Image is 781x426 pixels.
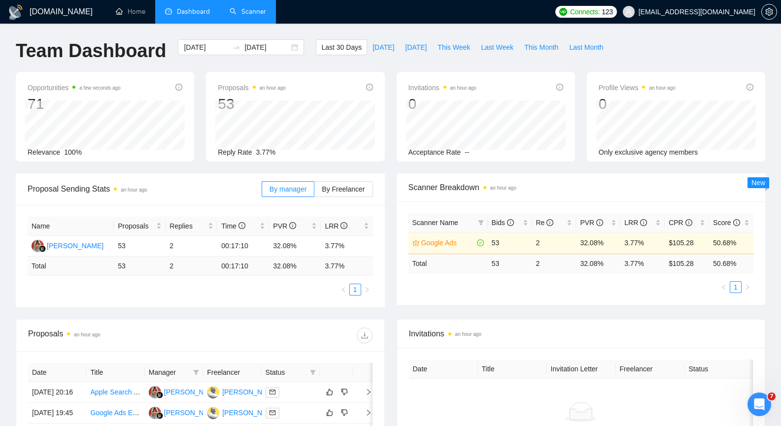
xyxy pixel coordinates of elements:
[256,148,276,156] span: 3.77%
[576,254,620,273] td: 32.08 %
[465,148,469,156] span: --
[742,281,753,293] button: right
[165,8,172,15] span: dashboard
[357,328,373,343] button: download
[326,388,333,396] span: like
[564,39,609,55] button: Last Month
[64,148,82,156] span: 100%
[321,236,373,257] td: 3.77%
[488,232,532,254] td: 53
[546,219,553,226] span: info-circle
[8,4,24,20] img: logo
[324,386,336,398] button: like
[366,84,373,91] span: info-circle
[478,360,547,379] th: Title
[114,217,166,236] th: Proposals
[218,95,286,113] div: 53
[207,407,219,419] img: PS
[156,412,163,419] img: gigradar-bm.png
[149,386,161,398] img: SK
[669,219,692,227] span: CPR
[341,388,348,396] span: dislike
[156,392,163,398] img: gigradar-bm.png
[742,281,753,293] li: Next Page
[32,240,44,252] img: SK
[207,388,279,395] a: PS[PERSON_NAME]
[114,257,166,276] td: 53
[222,387,279,397] div: [PERSON_NAME]
[16,39,166,63] h1: Team Dashboard
[175,84,182,91] span: info-circle
[321,257,373,276] td: 3.77 %
[28,82,121,94] span: Opportunities
[412,239,419,246] span: crown
[218,148,252,156] span: Reply Rate
[532,232,577,254] td: 2
[349,284,361,295] li: 1
[340,287,346,293] span: left
[768,393,776,400] span: 7
[28,257,114,276] td: Total
[164,387,221,397] div: [PERSON_NAME]
[616,360,685,379] th: Freelancer
[338,284,349,295] button: left
[28,328,200,343] div: Proposals
[28,95,121,113] div: 71
[149,407,161,419] img: SK
[524,42,558,53] span: This Month
[556,84,563,91] span: info-circle
[310,369,316,375] span: filter
[409,360,478,379] th: Date
[570,6,600,17] span: Connects:
[207,386,219,398] img: PS
[238,222,245,229] span: info-circle
[221,222,245,230] span: Time
[357,331,372,339] span: download
[203,363,261,382] th: Freelancer
[325,222,347,230] span: LRR
[761,4,777,20] button: setting
[747,84,753,91] span: info-circle
[599,148,698,156] span: Only exclusive agency members
[116,7,145,16] a: homeHome
[218,82,286,94] span: Proposals
[28,217,114,236] th: Name
[32,241,103,249] a: SK[PERSON_NAME]
[233,43,240,51] span: to
[324,407,336,419] button: like
[90,388,330,396] a: Apple Search Ads and Google Ads Campaign Setup for My iOS & Android App
[718,281,730,293] li: Previous Page
[79,85,120,91] time: a few seconds ago
[409,328,753,340] span: Invitations
[193,369,199,375] span: filter
[118,221,154,231] span: Proposals
[450,85,476,91] time: an hour ago
[339,386,350,398] button: dislike
[364,287,370,293] span: right
[596,219,603,226] span: info-circle
[114,236,166,257] td: 53
[408,82,476,94] span: Invitations
[230,7,266,16] a: searchScanner
[90,409,211,417] a: Google Ads Expert for Lead Generation
[455,331,481,337] time: an hour ago
[269,257,321,276] td: 32.08 %
[602,6,612,17] span: 123
[367,39,400,55] button: [DATE]
[74,332,100,337] time: an hour ago
[475,39,519,55] button: Last Week
[86,382,144,403] td: Apple Search Ads and Google Ads Campaign Setup for My iOS & Android App
[260,85,286,91] time: an hour ago
[28,183,262,195] span: Proposal Sending Stats
[709,254,753,273] td: 50.68 %
[339,407,350,419] button: dislike
[408,148,461,156] span: Acceptance Rate
[149,367,189,378] span: Manager
[166,257,217,276] td: 2
[709,232,753,254] td: 50.68%
[747,393,771,416] iframe: Intercom live chat
[86,363,144,382] th: Title
[665,254,709,273] td: $ 105.28
[620,254,665,273] td: 3.77 %
[599,95,676,113] div: 0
